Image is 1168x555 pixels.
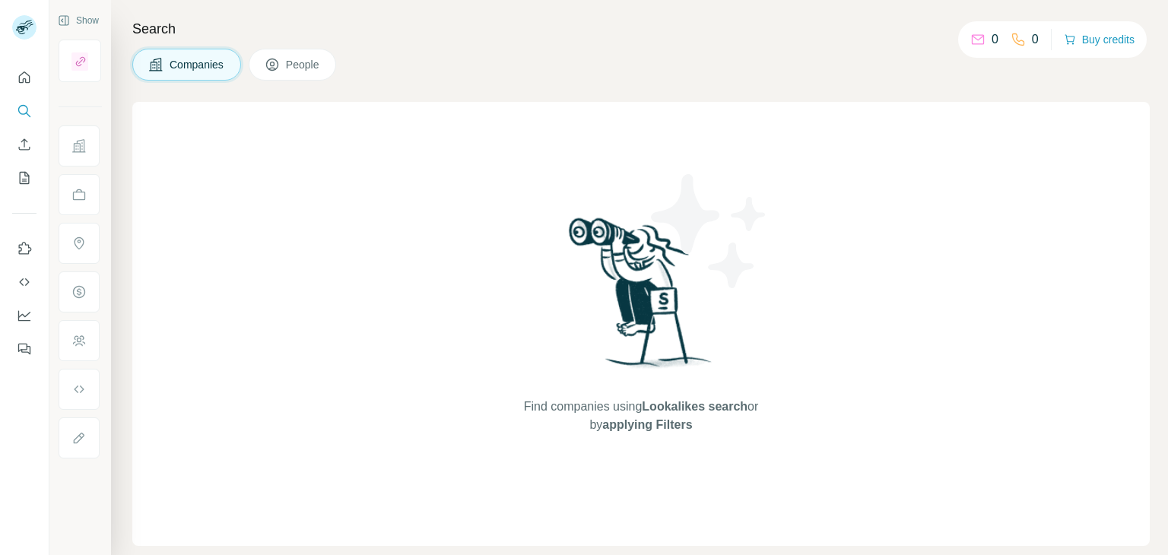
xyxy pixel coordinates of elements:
p: 0 [992,30,998,49]
span: Find companies using or by [519,398,763,434]
button: Use Surfe API [12,268,36,296]
img: Surfe Illustration - Woman searching with binoculars [562,214,720,383]
button: Search [12,97,36,125]
button: Dashboard [12,302,36,329]
button: Feedback [12,335,36,363]
button: Use Surfe on LinkedIn [12,235,36,262]
button: My lists [12,164,36,192]
button: Quick start [12,64,36,91]
button: Enrich CSV [12,131,36,158]
span: People [286,57,321,72]
span: Companies [170,57,225,72]
span: Lookalikes search [642,400,747,413]
span: applying Filters [602,418,692,431]
img: Surfe Illustration - Stars [641,163,778,300]
button: Buy credits [1064,29,1135,50]
p: 0 [1032,30,1039,49]
h4: Search [132,18,1150,40]
button: Show [47,9,109,32]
